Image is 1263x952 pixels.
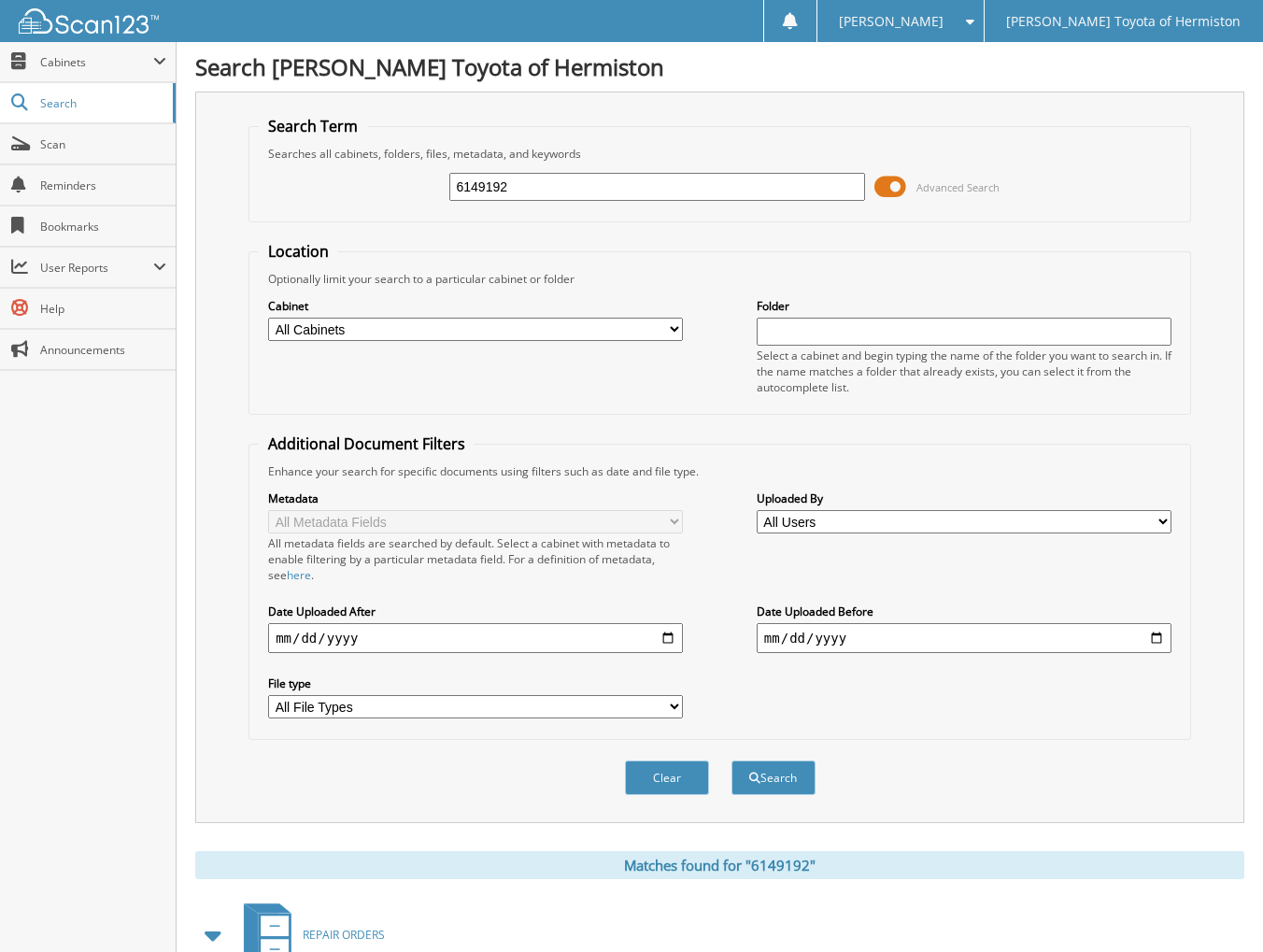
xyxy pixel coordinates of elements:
[625,760,709,795] button: Clear
[40,178,166,193] span: Reminders
[268,623,683,653] input: start
[40,301,166,317] span: Help
[731,760,816,795] button: Search
[40,260,153,276] span: User Reports
[19,8,159,34] img: scan123-logo-white.svg
[40,136,166,152] span: Scan
[259,116,367,136] legend: Search Term
[916,180,1000,194] span: Advanced Search
[757,623,1171,653] input: end
[287,567,311,583] a: here
[303,927,385,943] span: REPAIR ORDERS
[259,271,1181,287] div: Optionally limit your search to a particular cabinet or folder
[757,298,1171,314] label: Folder
[40,54,153,70] span: Cabinets
[268,604,683,619] label: Date Uploaded After
[1006,16,1241,27] span: [PERSON_NAME] Toyota of Hermiston
[40,342,166,358] span: Announcements
[757,348,1171,395] div: Select a cabinet and begin typing the name of the folder you want to search in. If the name match...
[195,851,1244,879] div: Matches found for "6149192"
[195,51,1244,82] h1: Search [PERSON_NAME] Toyota of Hermiston
[259,433,475,454] legend: Additional Document Filters
[757,490,1171,506] label: Uploaded By
[259,241,338,262] legend: Location
[259,463,1181,479] div: Enhance your search for specific documents using filters such as date and file type.
[268,490,683,506] label: Metadata
[268,535,683,583] div: All metadata fields are searched by default. Select a cabinet with metadata to enable filtering b...
[839,16,944,27] span: [PERSON_NAME]
[40,219,166,234] span: Bookmarks
[268,675,683,691] label: File type
[268,298,683,314] label: Cabinet
[757,604,1171,619] label: Date Uploaded Before
[259,146,1181,162] div: Searches all cabinets, folders, files, metadata, and keywords
[40,95,163,111] span: Search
